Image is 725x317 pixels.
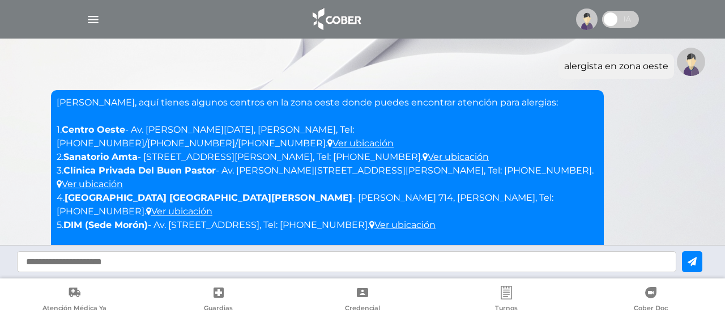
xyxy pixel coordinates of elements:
span: Credencial [345,304,380,314]
img: logo_cober_home-white.png [306,6,366,33]
a: Guardias [146,286,290,315]
strong: [GEOGRAPHIC_DATA] [GEOGRAPHIC_DATA][PERSON_NAME] [65,192,352,203]
a: Credencial [291,286,434,315]
a: Ver ubicación [146,206,212,217]
img: Cober_menu-lines-white.svg [86,12,100,27]
span: Guardias [204,304,233,314]
a: Ver ubicación [423,151,489,162]
p: [PERSON_NAME], aquí tienes algunos centros en la zona oeste donde puedes encontrar atención para ... [57,96,598,286]
img: profile-placeholder.svg [576,9,598,30]
a: Cober Doc [579,286,723,315]
strong: DIM (Sede Morón) [63,219,148,230]
div: alergista en zona oeste [564,60,668,73]
span: Atención Médica Ya [42,304,106,314]
strong: Centro Oeste [62,124,125,135]
strong: Clínica Privada Del Buen Pastor [63,165,216,176]
span: Turnos [495,304,518,314]
a: Ver ubicación [327,138,394,149]
span: Cober Doc [634,304,668,314]
img: Tu imagen [677,48,705,76]
a: Turnos [434,286,578,315]
a: Ver ubicación [57,179,123,189]
strong: Sanatorio Amta [63,151,138,162]
a: Atención Médica Ya [2,286,146,315]
a: Ver ubicación [369,219,436,230]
